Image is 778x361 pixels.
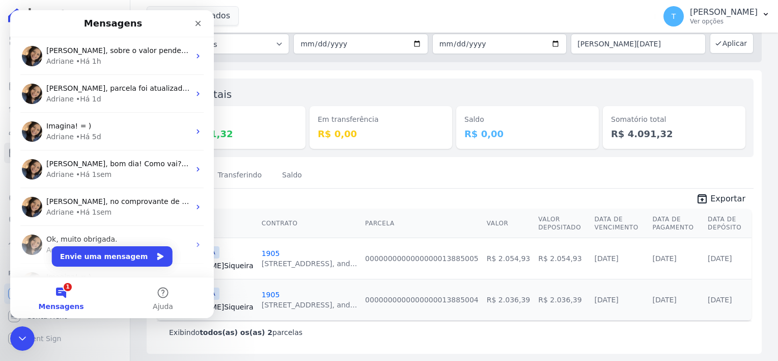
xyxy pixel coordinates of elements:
[483,209,534,238] th: Valor
[66,235,101,245] div: • Há 1sem
[4,53,126,73] a: Contratos
[36,197,64,208] div: Adriane
[4,143,126,163] a: Minha Carteira
[262,291,280,299] a: 1905
[262,259,357,269] div: [STREET_ADDRESS], and...
[262,249,280,257] a: 1905
[361,209,483,238] th: Parcela
[258,209,361,238] th: Contrato
[12,36,32,56] img: Profile image for Adriane
[483,238,534,279] td: R$ 2.054,93
[42,236,162,256] button: Envie uma mensagem
[708,296,732,304] a: [DATE]
[36,84,64,94] div: Adriane
[171,114,297,125] dt: Depositado
[36,46,64,57] div: Adriane
[66,84,91,94] div: • Há 1d
[710,193,745,205] span: Exportar
[365,296,479,304] a: 0000000000000000013885004
[590,209,648,238] th: Data de Vencimento
[36,187,483,195] span: [PERSON_NAME], no comprovante de transferência enviado, contem as informações sobre a data da tra...
[12,73,32,94] img: Profile image for Adriane
[36,149,467,158] span: [PERSON_NAME], bom dia! Como vai? Separei este artigo para você sobre como alterar a data de venc...
[688,193,754,207] a: unarchive Exportar
[696,193,708,205] i: unarchive
[10,10,214,318] iframe: Intercom live chat
[672,13,676,20] span: T
[690,17,758,25] p: Ver opções
[66,46,91,57] div: • Há 1h
[464,127,591,141] dd: R$ 0,00
[4,283,126,304] a: Recebíveis
[4,75,126,96] a: Parcelas
[652,254,676,263] a: [DATE]
[12,111,32,132] img: Profile image for Adriane
[8,267,122,279] div: Plataformas
[4,165,126,186] a: Transferências
[12,149,32,169] img: Profile image for Adriane
[143,293,163,300] span: Ajuda
[594,254,618,263] a: [DATE]
[171,127,297,141] dd: R$ 4.091,32
[36,74,245,82] span: [PERSON_NAME], parcela foi atualizada para Depsitada. ; )
[147,6,239,25] button: 8 selecionados
[262,300,357,310] div: [STREET_ADDRESS], and...
[216,163,264,189] a: Transferindo
[648,209,704,238] th: Data de Pagamento
[708,254,732,263] a: [DATE]
[10,326,35,351] iframe: Intercom live chat
[483,279,534,320] td: R$ 2.036,39
[36,263,81,271] span: Imagina! = )
[169,327,302,338] p: Exibindo parcelas
[704,209,752,238] th: Data de Depósito
[12,224,32,245] img: Profile image for Adriane
[36,225,107,233] span: Ok, muito obrigada.
[534,209,590,238] th: Valor Depositado
[611,127,737,141] dd: R$ 4.091,32
[4,188,126,208] a: Crédito
[66,159,101,170] div: • Há 1sem
[29,293,74,300] span: Mensagens
[534,238,590,279] td: R$ 2.054,93
[710,33,754,54] button: Aplicar
[4,120,126,141] a: Clientes
[652,296,676,304] a: [DATE]
[36,121,64,132] div: Adriane
[36,235,64,245] div: Adriane
[200,328,272,337] b: todos(as) os(as) 2
[66,121,91,132] div: • Há 5d
[318,114,444,125] dt: Em transferência
[12,262,32,282] img: Profile image for Adriane
[611,114,737,125] dt: Somatório total
[12,187,32,207] img: Profile image for Adriane
[36,112,81,120] span: Imagina! = )
[464,114,591,125] dt: Saldo
[4,210,126,230] a: Negativação
[4,306,126,326] a: Conta Hent
[4,98,126,118] a: Lotes
[102,267,204,308] button: Ajuda
[66,197,101,208] div: • Há 1sem
[594,296,618,304] a: [DATE]
[4,31,126,51] a: Visão Geral
[280,163,304,189] a: Saldo
[655,2,778,31] button: T [PERSON_NAME] Ver opções
[365,254,479,263] a: 0000000000000000013885005
[690,7,758,17] p: [PERSON_NAME]
[318,127,444,141] dd: R$ 0,00
[36,159,64,170] div: Adriane
[534,279,590,320] td: R$ 2.036,39
[4,233,126,253] a: Troca de Arquivos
